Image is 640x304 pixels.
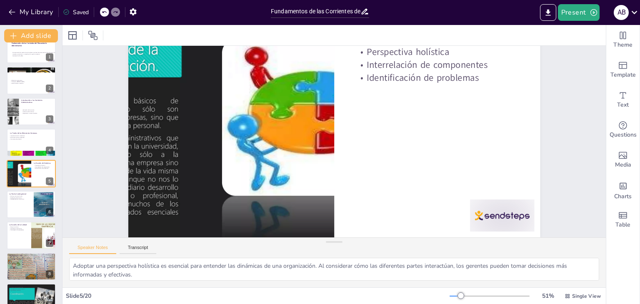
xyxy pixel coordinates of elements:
[538,292,558,300] div: 51 %
[355,71,519,84] p: Identificación de problemas
[10,132,54,135] p: La Teoría de las Relaciones Humanas
[9,195,31,197] p: No hay una única forma
[9,288,53,290] p: Compartición de información
[88,30,98,40] span: Position
[34,164,53,166] p: Perspectiva holística
[606,85,640,115] div: Add text boxes
[9,224,29,226] p: La Escuela de la Calidad
[7,36,56,63] div: 1
[271,5,360,17] input: Insert title
[606,175,640,205] div: Add charts and graphs
[606,25,640,55] div: Change the overall theme
[46,177,53,185] div: 5
[46,53,53,61] div: 1
[9,228,29,229] p: Satisfacción del cliente
[12,52,57,55] p: Esta presentación explora las principales corrientes del pensamiento administrativo, sus orígenes...
[46,85,53,92] div: 2
[606,205,640,235] div: Add a table
[21,99,53,104] p: Introducción a las Corrientes Administrativas
[9,254,53,256] p: La Teoría del Caos
[558,4,600,21] button: Present
[617,100,629,110] span: Text
[9,199,31,200] p: Adaptabilidad en decisiones
[9,287,53,288] p: Creación de conocimiento
[9,137,53,139] p: Motivación de los empleados
[610,130,637,140] span: Questions
[69,258,599,281] textarea: Adoptar una perspectiva holística es esencial para entender las dinámicas de una organización. Al...
[120,245,157,254] button: Transcript
[613,40,632,50] span: Theme
[606,115,640,145] div: Get real-time input from your audience
[46,208,53,216] div: 6
[9,68,53,70] p: La Escuela Clásica
[7,129,56,156] div: https://cdn.sendsteps.com/images/logo/sendsteps_logo_white.pnghttps://cdn.sendsteps.com/images/lo...
[21,112,53,114] p: Adaptación a nuevos desafíos
[46,239,53,247] div: 7
[7,67,56,94] div: https://cdn.sendsteps.com/images/logo/sendsteps_logo_white.pnghttps://cdn.sendsteps.com/images/lo...
[606,145,640,175] div: Add images, graphics, shapes or video
[9,193,31,195] p: La Teoría Contingencial
[9,256,53,257] p: Complejidad organizacional
[7,191,56,218] div: https://cdn.sendsteps.com/images/logo/sendsteps_logo_white.pnghttps://cdn.sendsteps.com/images/lo...
[355,58,519,71] p: Interrelación de componentes
[614,5,629,20] div: A B
[540,4,556,21] button: Export to PowerPoint
[7,98,56,125] div: https://cdn.sendsteps.com/images/logo/sendsteps_logo_white.pnghttps://cdn.sendsteps.com/images/lo...
[12,55,57,57] p: Generated with [URL]
[9,290,53,292] p: Aprendizaje continuo
[606,55,640,85] div: Add ready made slides
[614,192,632,201] span: Charts
[614,4,629,21] button: A B
[9,229,29,231] p: Participación de empleados
[610,70,636,80] span: Template
[9,257,53,259] p: Manejo de la imprevisibilidad
[66,29,79,42] div: Layout
[9,285,53,287] p: La Gestión del Conocimiento
[9,135,53,137] p: Importancia de las relaciones
[10,82,54,84] p: Administración científica
[9,259,53,260] p: Innovación en gestión
[12,42,47,47] strong: Fundamentos de las Corrientes del Pensamiento Administrativo
[34,167,53,169] p: Identificación de problemas
[9,197,31,199] p: Evaluación del entorno
[355,46,519,59] p: Perspectiva holística
[21,109,53,111] p: Evolución de las teorías
[46,115,53,123] div: 3
[7,222,56,249] div: 7
[63,8,89,16] div: Saved
[4,29,58,42] button: Add slide
[9,138,53,140] p: Comunicación efectiva
[69,245,116,254] button: Speaker Notes
[46,147,53,154] div: 4
[7,160,56,187] div: https://cdn.sendsteps.com/images/logo/sendsteps_logo_white.pnghttps://cdn.sendsteps.com/images/lo...
[10,79,54,81] p: Eficiencia organizativa
[9,227,29,228] p: Mejora continua
[10,81,54,82] p: Principios [PERSON_NAME]
[615,160,631,169] span: Media
[572,293,601,299] span: Single View
[7,253,56,280] div: 8
[21,111,53,112] p: Influencia del contexto
[46,270,53,278] div: 8
[34,166,53,168] p: Interrelación de componentes
[6,5,57,19] button: My Library
[34,162,53,164] p: La Escuela de Sistemas
[66,292,450,300] div: Slide 5 / 20
[615,220,630,229] span: Table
